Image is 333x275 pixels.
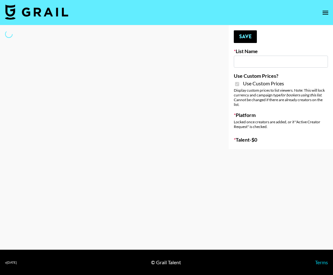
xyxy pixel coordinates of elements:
em: for bookers using this list [281,93,321,97]
img: Grail Talent [5,4,68,20]
span: Use Custom Prices [243,80,284,87]
div: © Grail Talent [151,259,181,266]
a: Terms [315,259,328,265]
label: List Name [234,48,328,54]
label: Use Custom Prices? [234,73,328,79]
label: Platform [234,112,328,118]
div: v [DATE] [5,260,17,265]
div: Locked once creators are added, or if "Active Creator Request" is checked. [234,119,328,129]
label: Talent - $ 0 [234,137,328,143]
button: Save [234,30,257,43]
div: Display custom prices to list viewers. Note: This will lock currency and campaign type . Cannot b... [234,88,328,107]
button: open drawer [319,6,332,19]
